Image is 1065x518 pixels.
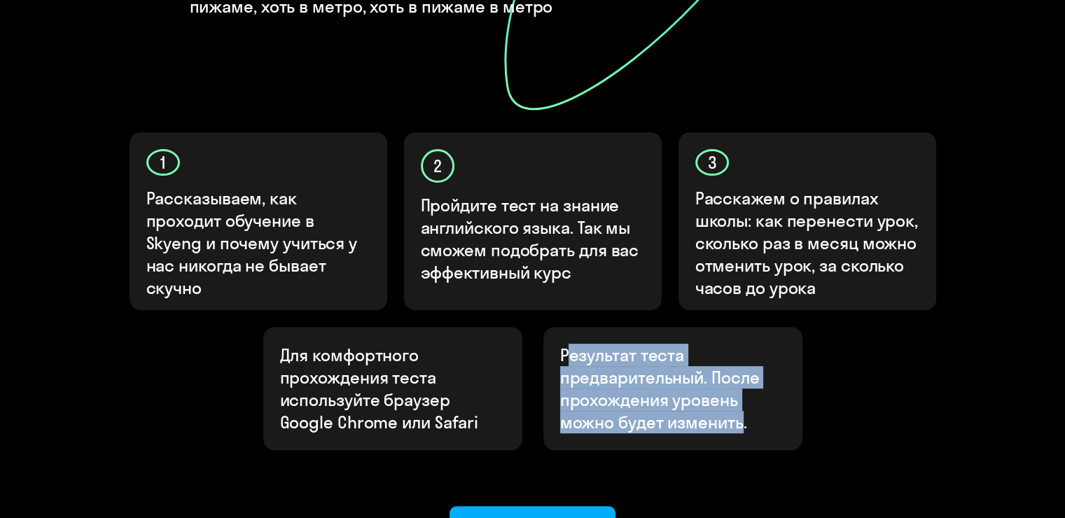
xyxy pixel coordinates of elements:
div: 1 [146,149,180,176]
p: Расскажем о правилах школы: как перенести урок, сколько раз в месяц можно отменить урок, за сколь... [695,187,921,299]
div: 3 [695,149,729,176]
p: Рассказываем, как проходит обучение в Skyeng и почему учиться у нас никогда не бывает скучно [146,187,372,299]
div: 2 [421,149,454,183]
p: Результат теста предварительный. После прохождения уровень можно будет изменить. [560,344,786,433]
p: Для комфортного прохождения теста используйте браузер Google Chrome или Safari [280,344,506,433]
p: Пройдите тест на знание английского языка. Так мы сможем подобрать для вас эффективный курс [421,194,646,283]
